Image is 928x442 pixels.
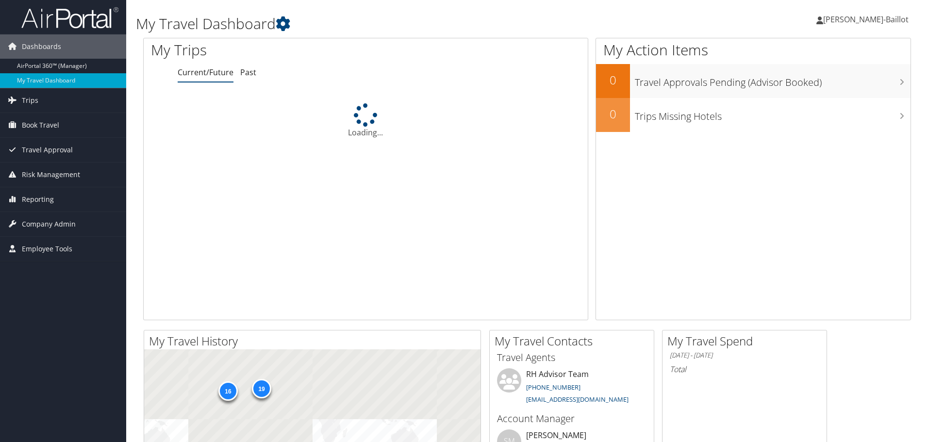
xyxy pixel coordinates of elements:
[22,187,54,212] span: Reporting
[596,64,911,98] a: 0Travel Approvals Pending (Advisor Booked)
[178,67,233,78] a: Current/Future
[635,71,911,89] h3: Travel Approvals Pending (Advisor Booked)
[22,138,73,162] span: Travel Approval
[21,6,118,29] img: airportal-logo.png
[149,333,481,349] h2: My Travel History
[218,381,237,401] div: 16
[252,378,271,398] div: 19
[823,14,909,25] span: [PERSON_NAME]-Baillot
[670,364,819,375] h6: Total
[495,333,654,349] h2: My Travel Contacts
[22,163,80,187] span: Risk Management
[816,5,918,34] a: [PERSON_NAME]-Baillot
[136,14,658,34] h1: My Travel Dashboard
[22,113,59,137] span: Book Travel
[526,395,629,404] a: [EMAIL_ADDRESS][DOMAIN_NAME]
[526,383,580,392] a: [PHONE_NUMBER]
[22,34,61,59] span: Dashboards
[492,368,651,408] li: RH Advisor Team
[596,40,911,60] h1: My Action Items
[596,72,630,88] h2: 0
[144,103,588,138] div: Loading...
[151,40,396,60] h1: My Trips
[596,98,911,132] a: 0Trips Missing Hotels
[667,333,827,349] h2: My Travel Spend
[596,106,630,122] h2: 0
[670,351,819,360] h6: [DATE] - [DATE]
[635,105,911,123] h3: Trips Missing Hotels
[22,88,38,113] span: Trips
[497,412,646,426] h3: Account Manager
[240,67,256,78] a: Past
[22,237,72,261] span: Employee Tools
[497,351,646,364] h3: Travel Agents
[22,212,76,236] span: Company Admin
